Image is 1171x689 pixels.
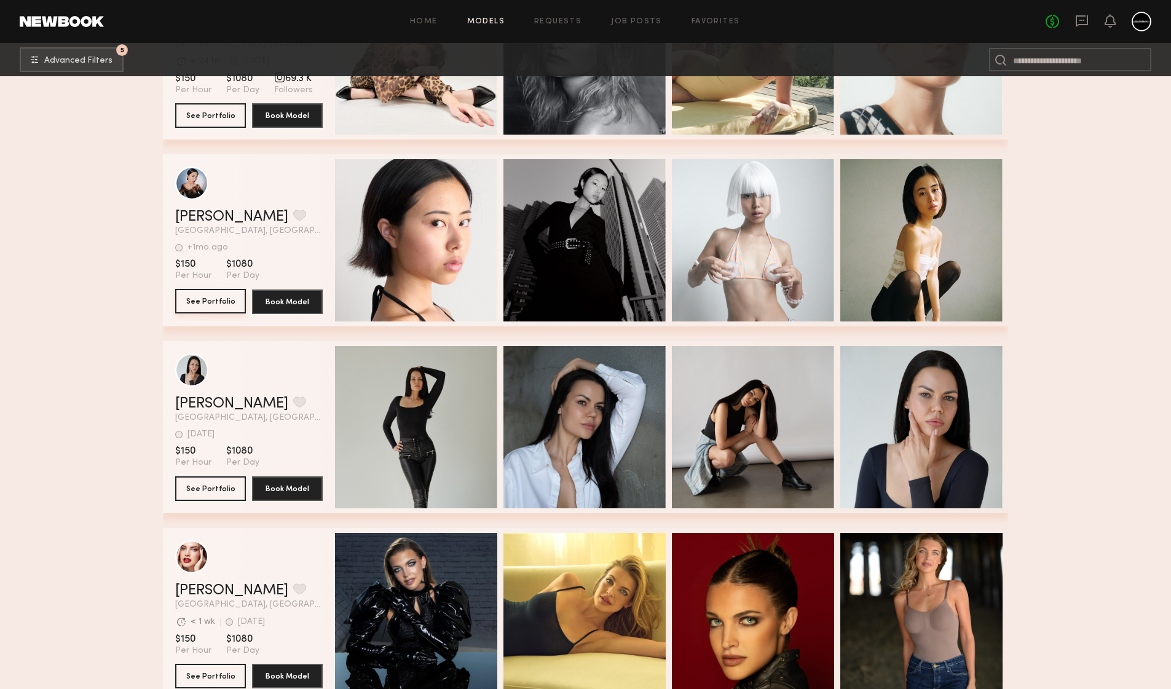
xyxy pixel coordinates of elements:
[252,103,323,128] button: Book Model
[238,618,265,626] div: [DATE]
[175,583,288,598] a: [PERSON_NAME]
[274,85,313,96] span: Followers
[175,476,246,501] button: See Portfolio
[534,18,582,26] a: Requests
[175,103,246,128] button: See Portfolio
[274,73,313,85] span: 69.3 K
[187,430,215,439] div: [DATE]
[226,258,259,270] span: $1080
[175,289,246,313] button: See Portfolio
[187,243,228,252] div: +1mo ago
[191,618,215,626] div: < 1 wk
[175,73,211,85] span: $150
[692,18,740,26] a: Favorites
[467,18,505,26] a: Models
[175,85,211,96] span: Per Hour
[175,210,288,224] a: [PERSON_NAME]
[175,633,211,645] span: $150
[226,73,259,85] span: $1080
[252,664,323,688] button: Book Model
[175,227,323,235] span: [GEOGRAPHIC_DATA], [GEOGRAPHIC_DATA]
[20,47,124,72] button: 5Advanced Filters
[252,289,323,314] button: Book Model
[175,289,246,314] a: See Portfolio
[226,645,259,656] span: Per Day
[175,457,211,468] span: Per Hour
[120,47,124,53] span: 5
[175,396,288,411] a: [PERSON_NAME]
[226,457,259,468] span: Per Day
[611,18,662,26] a: Job Posts
[175,270,211,282] span: Per Hour
[252,476,323,501] button: Book Model
[175,664,246,688] button: See Portfolio
[226,445,259,457] span: $1080
[226,633,259,645] span: $1080
[226,270,259,282] span: Per Day
[175,258,211,270] span: $150
[410,18,438,26] a: Home
[226,85,259,96] span: Per Day
[175,414,323,422] span: [GEOGRAPHIC_DATA], [GEOGRAPHIC_DATA]
[175,600,323,609] span: [GEOGRAPHIC_DATA], [GEOGRAPHIC_DATA]
[175,445,211,457] span: $150
[44,57,112,65] span: Advanced Filters
[175,645,211,656] span: Per Hour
